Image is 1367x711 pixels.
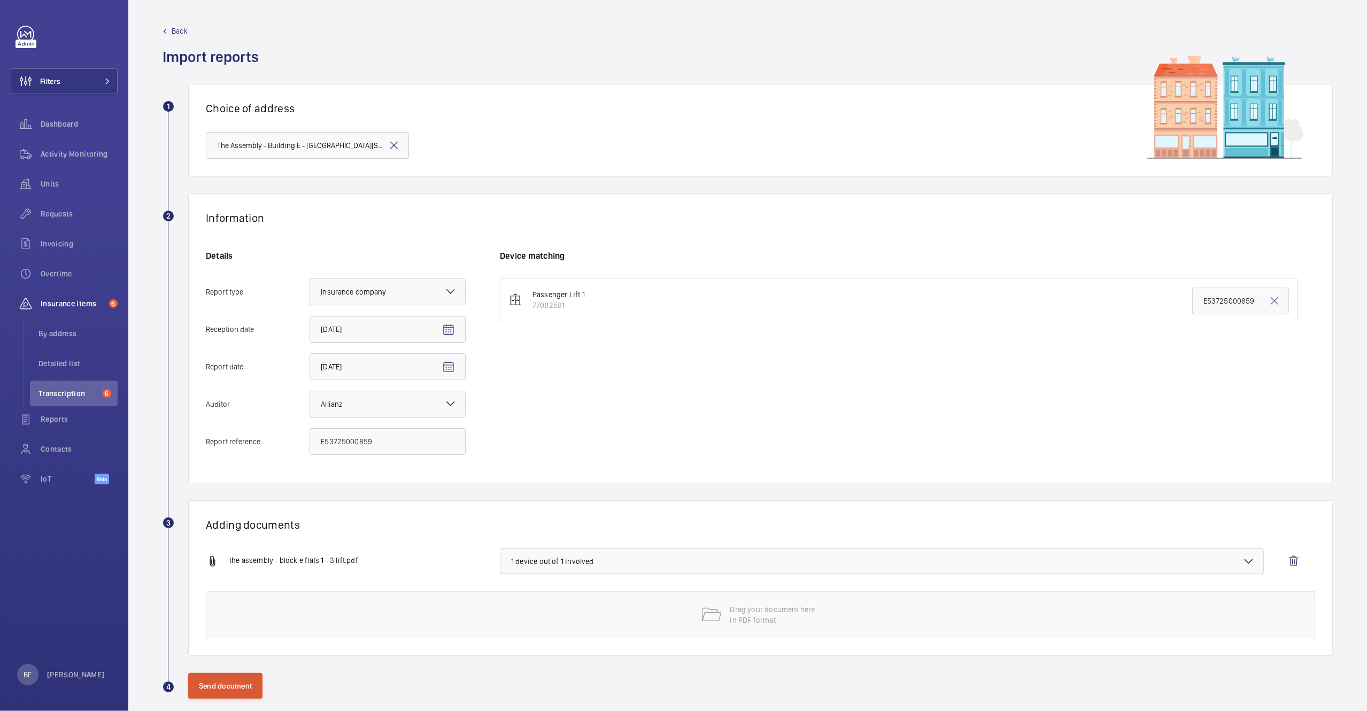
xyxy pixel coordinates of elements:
input: Type the address [206,132,409,159]
span: By address [38,328,118,339]
span: Report type [206,288,310,296]
p: Drag your document here in PDF format [730,604,821,625]
span: 6 [109,299,118,308]
h1: Import reports [163,47,265,67]
span: Activity Monitoring [41,149,118,159]
div: 1 [163,101,174,112]
button: Filters [11,68,118,94]
input: Report dateOpen calendar [310,353,466,380]
span: Contacts [41,444,118,454]
span: Overtime [41,268,118,279]
input: Reception dateOpen calendar [310,316,466,343]
div: 3 [163,517,174,528]
h6: Details [206,250,466,261]
span: Insurance company [321,288,386,296]
h1: Choice of address [206,102,1315,115]
span: 1 device out of 1 involved [511,556,1253,567]
button: Open calendar [436,354,461,380]
p: [PERSON_NAME] [47,669,105,680]
span: Report reference [206,438,310,445]
span: Reception date [206,326,310,333]
h1: Adding documents [206,518,1315,531]
button: Send document [188,673,262,699]
button: Open calendar [436,317,461,343]
span: Report date [206,363,310,370]
div: Passenger Lift 1 [532,289,585,300]
p: BF [24,669,32,680]
img: buildings [1093,55,1307,159]
img: elevator.svg [509,293,522,306]
div: 4 [163,682,174,692]
span: Filters [40,76,60,87]
span: Detailed list [38,358,118,369]
div: 2 [163,211,174,221]
span: Insurance items [41,298,105,309]
span: IoT [41,474,95,484]
h6: Device matching [500,250,1315,261]
span: Invoicing [41,238,118,249]
h1: Information [206,211,264,225]
span: Requests [41,208,118,219]
span: Allianz [321,400,343,408]
span: the assembly - block e flats 1 - 3 lift.pdf [229,555,358,568]
span: 6 [103,389,111,398]
input: Ref. appearing on the document [1192,288,1289,314]
input: Report reference [310,428,466,455]
button: 1 device out of 1 involved [500,548,1264,574]
span: Auditor [206,400,310,408]
span: Transcription [38,388,98,399]
div: 77082581 [532,300,585,311]
span: Dashboard [41,119,118,129]
span: Reports [41,414,118,424]
span: Units [41,179,118,189]
span: Back [172,26,188,36]
span: Beta [95,474,109,484]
